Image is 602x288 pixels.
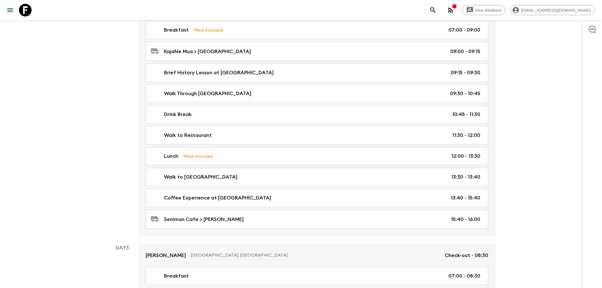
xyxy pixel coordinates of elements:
p: 11:30 - 12:00 [452,132,480,139]
p: Drink Break [164,111,192,118]
a: Walk to Restaurant11:30 - 12:00 [146,126,488,144]
p: 07:00 - 09:00 [448,26,480,34]
span: Give feedback [472,8,505,13]
p: Lunch [164,152,178,160]
p: 15:40 - 16:00 [451,216,480,223]
a: Walk to [GEOGRAPHIC_DATA]13:30 - 13:40 [146,168,488,186]
p: Day 3 [106,244,138,252]
a: Drink Break10:45 - 11:30 [146,105,488,124]
p: Breakfast [164,272,189,280]
p: Coffee Experience at [GEOGRAPHIC_DATA] [164,194,271,202]
a: Coffee Experience at [GEOGRAPHIC_DATA]13:40 - 15:40 [146,189,488,207]
p: Seniman Cafe > [PERSON_NAME] [164,216,244,223]
p: Walk Through [GEOGRAPHIC_DATA] [164,90,251,97]
p: 09:15 - 09:30 [451,69,480,77]
p: Walk to Restaurant [164,132,212,139]
p: Walk to [GEOGRAPHIC_DATA] [164,173,237,181]
a: Give feedback [462,5,505,15]
a: LunchMeal Included12:00 - 13:30 [146,147,488,165]
a: KajaNe Mua > [GEOGRAPHIC_DATA]09:00 - 09:15 [146,42,488,61]
p: 13:40 - 15:40 [451,194,480,202]
p: Brief History Lesson at [GEOGRAPHIC_DATA] [164,69,274,77]
p: 12:00 - 13:30 [451,152,480,160]
a: [PERSON_NAME][GEOGRAPHIC_DATA], [GEOGRAPHIC_DATA]Check-out - 08:30 [138,244,496,267]
p: [GEOGRAPHIC_DATA], [GEOGRAPHIC_DATA] [191,252,440,259]
p: 10:45 - 11:30 [452,111,480,118]
a: BreakfastMeal Included07:00 - 09:00 [146,21,488,39]
p: Meal Included [194,27,223,34]
button: search adventures [427,4,439,16]
p: Breakfast [164,26,189,34]
a: Walk Through [GEOGRAPHIC_DATA]09:30 - 10:45 [146,84,488,103]
a: Breakfast07:00 - 08:30 [146,267,488,285]
p: Meal Included [183,153,213,160]
p: 13:30 - 13:40 [451,173,480,181]
p: KajaNe Mua > [GEOGRAPHIC_DATA] [164,48,251,55]
p: 07:00 - 08:30 [448,272,480,280]
p: Check-out - 08:30 [445,252,488,259]
button: menu [4,4,16,16]
a: Brief History Lesson at [GEOGRAPHIC_DATA]09:15 - 09:30 [146,64,488,82]
span: [EMAIL_ADDRESS][DOMAIN_NAME] [518,8,594,13]
p: [PERSON_NAME] [146,252,186,259]
p: 09:00 - 09:15 [450,48,480,55]
a: Seniman Cafe > [PERSON_NAME]15:40 - 16:00 [146,210,488,229]
p: 09:30 - 10:45 [450,90,480,97]
div: [EMAIL_ADDRESS][DOMAIN_NAME] [510,5,594,15]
